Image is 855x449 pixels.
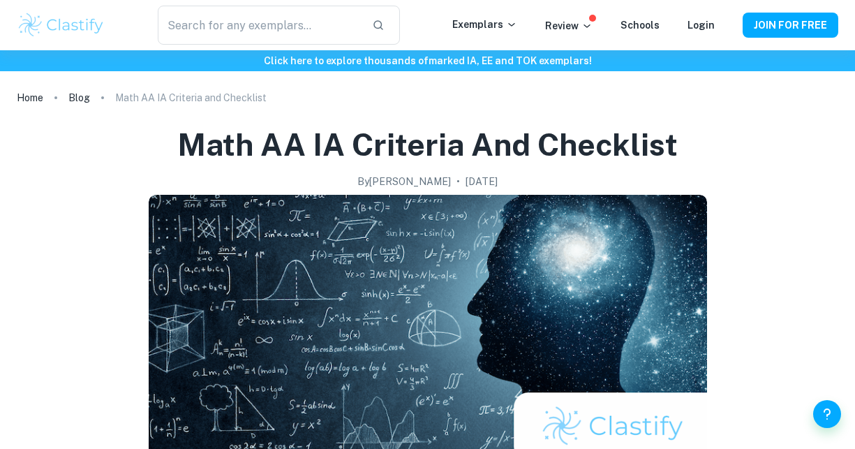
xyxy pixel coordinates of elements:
[68,88,90,108] a: Blog
[743,13,838,38] button: JOIN FOR FREE
[813,400,841,428] button: Help and Feedback
[466,174,498,189] h2: [DATE]
[3,53,852,68] h6: Click here to explore thousands of marked IA, EE and TOK exemplars !
[456,174,460,189] p: •
[687,20,715,31] a: Login
[545,18,593,34] p: Review
[115,90,267,105] p: Math AA IA Criteria and Checklist
[17,88,43,108] a: Home
[620,20,660,31] a: Schools
[158,6,362,45] input: Search for any exemplars...
[177,124,678,165] h1: Math AA IA Criteria and Checklist
[452,17,517,32] p: Exemplars
[357,174,451,189] h2: By [PERSON_NAME]
[17,11,105,39] img: Clastify logo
